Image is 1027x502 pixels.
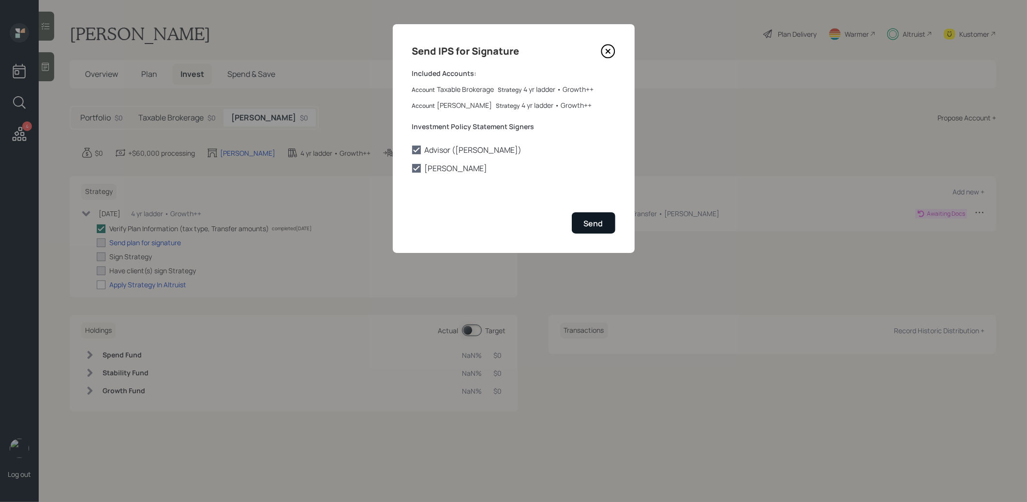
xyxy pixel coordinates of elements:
div: 4 yr ladder • Growth++ [524,84,594,94]
label: Account [412,86,435,94]
label: [PERSON_NAME] [412,163,615,174]
div: 4 yr ladder • Growth++ [522,100,592,110]
h4: Send IPS for Signature [412,44,520,59]
div: [PERSON_NAME] [437,100,492,110]
div: Taxable Brokerage [437,84,494,94]
label: Strategy [496,102,520,110]
button: Send [572,212,615,233]
label: Included Accounts: [412,69,615,78]
label: Strategy [498,86,522,94]
label: Investment Policy Statement Signers [412,122,615,132]
div: Send [584,218,603,229]
label: Advisor ([PERSON_NAME]) [412,145,615,155]
label: Account [412,102,435,110]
